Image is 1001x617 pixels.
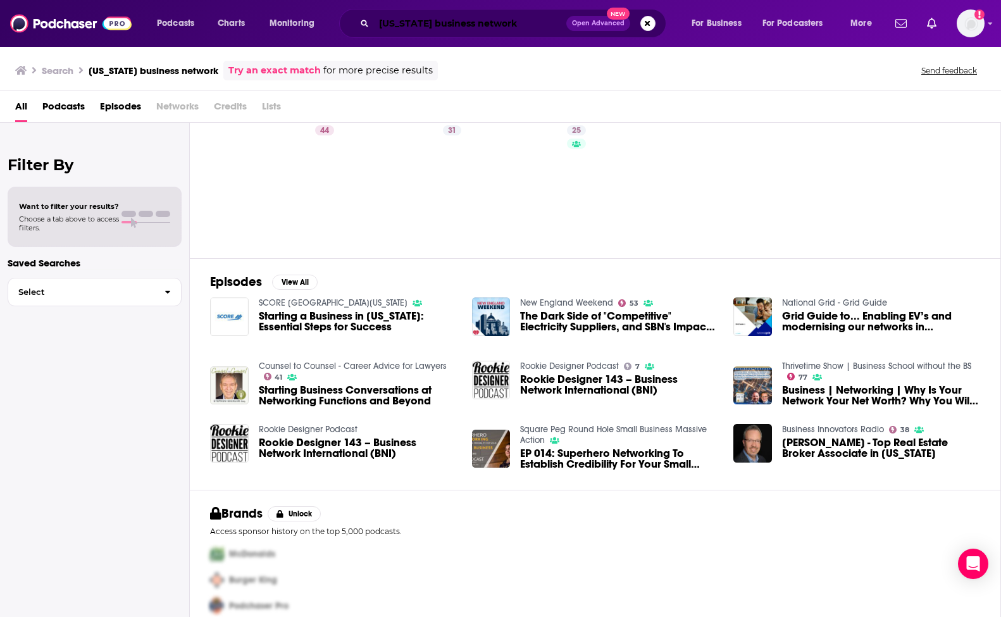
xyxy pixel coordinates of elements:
button: Unlock [268,506,321,521]
img: EP 014: Superhero Networking To Establish Credibility For Your Small Business [472,430,511,468]
span: The Dark Side of "Competitive" Electricity Suppliers, and SBN's Impact on [US_STATE] Businesses [520,311,718,332]
span: 38 [900,427,909,433]
span: [PERSON_NAME] - Top Real Estate Broker Associate in [US_STATE] [782,437,980,459]
span: More [850,15,872,32]
h3: [US_STATE] business network [89,65,218,77]
span: Starting a Business in [US_STATE]: Essential Steps for Success [259,311,457,332]
a: 41 [264,373,283,380]
img: Second Pro Logo [205,567,229,593]
img: Grid Guide to... Enabling EV’s and modernising our networks in Massachusetts [733,297,772,336]
span: Logged in as jbarbour [957,9,985,37]
a: 44 [216,120,339,243]
button: open menu [261,13,331,34]
span: for more precise results [323,63,433,78]
a: 7 [624,363,640,370]
img: Business | Networking | Why Is Your Network Your Net Worth? Why You Will Do Idiot Things If You S... [733,366,772,405]
span: Networks [156,96,199,122]
a: Counsel to Counsel - Career Advice for Lawyers [259,361,447,371]
span: Burger King [229,575,277,585]
button: Send feedback [917,65,981,76]
img: User Profile [957,9,985,37]
a: Square Peg Round Hole Small Business Massive Action [520,424,707,446]
span: Podcasts [42,96,85,122]
span: 44 [320,125,329,137]
button: open menu [148,13,211,34]
a: All [15,96,27,122]
span: Open Advanced [572,20,625,27]
input: Search podcasts, credits, & more... [374,13,566,34]
h2: Episodes [210,274,262,290]
span: Select [8,288,154,296]
a: EpisodesView All [210,274,318,290]
h3: Search [42,65,73,77]
span: 41 [275,375,282,380]
a: SCORE Western Massachusetts [259,297,407,308]
span: Grid Guide to... Enabling EV’s and modernising our networks in [US_STATE] [782,311,980,332]
a: 25 [471,120,594,243]
a: 77 [787,373,807,380]
button: open menu [842,13,888,34]
button: View All [272,275,318,290]
a: Thrivetime Show | Business School without the BS [782,361,971,371]
span: McDonalds [229,549,275,559]
span: Want to filter your results? [19,202,119,211]
a: Business | Networking | Why Is Your Network Your Net Worth? Why You Will Do Idiot Things If You S... [782,385,980,406]
img: Rookie Designer 143 – Business Network International (BNI) [210,424,249,463]
div: Search podcasts, credits, & more... [351,9,678,38]
span: Lists [262,96,281,122]
button: Select [8,278,182,306]
a: Leon Lopes - Top Real Estate Broker Associate in Massachusetts [782,437,980,459]
a: 31 [344,120,467,243]
span: 77 [799,375,807,380]
p: Access sponsor history on the top 5,000 podcasts. [210,527,980,536]
a: Episodes [100,96,141,122]
span: For Business [692,15,742,32]
a: 44 [315,125,334,135]
a: EP 014: Superhero Networking To Establish Credibility For Your Small Business [520,448,718,470]
img: Starting a Business in Massachusetts: Essential Steps for Success [210,297,249,336]
img: The Dark Side of "Competitive" Electricity Suppliers, and SBN's Impact on Massachusetts Businesses [472,297,511,336]
h2: Brands [210,506,263,521]
img: First Pro Logo [205,541,229,567]
span: 7 [635,364,640,370]
a: Rookie Designer 143 – Business Network International (BNI) [520,374,718,396]
img: Rookie Designer 143 – Business Network International (BNI) [472,361,511,399]
svg: Email not verified [974,9,985,20]
a: Rookie Designer 143 – Business Network International (BNI) [259,437,457,459]
a: The Dark Side of "Competitive" Electricity Suppliers, and SBN's Impact on Massachusetts Businesses [520,311,718,332]
span: Credits [214,96,247,122]
span: Charts [218,15,245,32]
span: Monitoring [270,15,314,32]
a: Show notifications dropdown [890,13,912,34]
a: 25 [567,125,586,135]
img: Podchaser - Follow, Share and Rate Podcasts [10,11,132,35]
button: Open AdvancedNew [566,16,630,31]
a: Charts [209,13,252,34]
a: 38 [889,426,909,433]
a: Show notifications dropdown [922,13,942,34]
a: Business Innovators Radio [782,424,884,435]
a: National Grid - Grid Guide [782,297,887,308]
a: Grid Guide to... Enabling EV’s and modernising our networks in Massachusetts [782,311,980,332]
img: Leon Lopes - Top Real Estate Broker Associate in Massachusetts [733,424,772,463]
a: New England Weekend [520,297,613,308]
span: New [607,8,630,20]
img: Starting Business Conversations at Networking Functions and Beyond [210,366,249,405]
a: Rookie Designer Podcast [520,361,619,371]
button: open menu [683,13,757,34]
h2: Filter By [8,156,182,174]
